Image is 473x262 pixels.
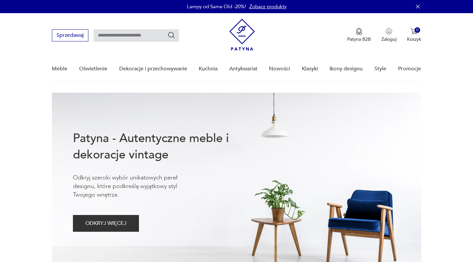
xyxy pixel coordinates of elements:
[249,3,286,10] a: Zobacz produkty
[229,56,258,82] a: Antykwariat
[381,36,396,42] p: Zaloguj
[187,3,246,10] p: Lampy od Same Old -20%!
[347,28,371,42] button: Patyna B2B
[73,222,139,226] a: ODKRYJ WIĘCEJ
[415,27,420,33] div: 0
[52,56,67,82] a: Meble
[73,174,198,199] p: Odkryj szeroki wybór unikatowych pereł designu, które podkreślą wyjątkowy styl Twojego wnętrza.
[73,130,250,163] h1: Patyna - Autentyczne meble i dekoracje vintage
[329,56,363,82] a: Ikony designu
[73,215,139,232] button: ODKRYJ WIĘCEJ
[269,56,290,82] a: Nowości
[199,56,217,82] a: Kuchnia
[52,34,88,38] a: Sprzedawaj
[411,28,417,35] img: Ikona koszyka
[168,31,175,39] button: Szukaj
[229,19,255,51] img: Patyna - sklep z meblami i dekoracjami vintage
[386,28,392,35] img: Ikonka użytkownika
[407,28,421,42] button: 0Koszyk
[347,28,371,42] a: Ikona medaluPatyna B2B
[407,36,421,42] p: Koszyk
[374,56,386,82] a: Style
[356,28,362,35] img: Ikona medalu
[119,56,187,82] a: Dekoracje i przechowywanie
[52,29,88,41] button: Sprzedawaj
[302,56,318,82] a: Klasyki
[381,28,396,42] button: Zaloguj
[398,56,421,82] a: Promocje
[79,56,107,82] a: Oświetlenie
[347,36,371,42] p: Patyna B2B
